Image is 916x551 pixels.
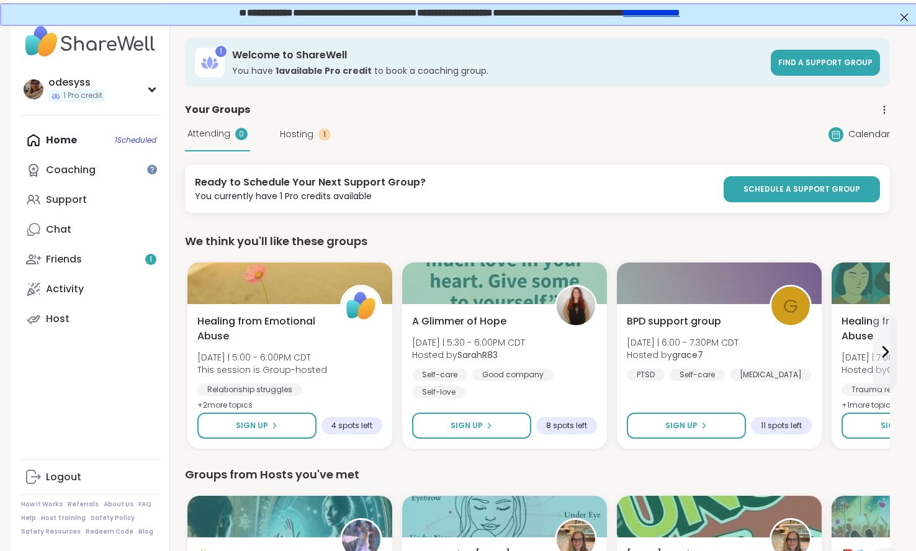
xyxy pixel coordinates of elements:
div: Host [46,312,70,326]
span: Hosting [280,128,313,141]
div: Good company [472,369,554,381]
img: ShareWell Nav Logo [21,20,159,63]
a: Find a support group [771,50,880,76]
b: SarahR83 [457,349,498,361]
div: Activity [46,282,84,296]
span: Find a support group [778,57,873,68]
span: SCHEDULE A SUPPORT GROUP [743,184,860,195]
div: Groups from Hosts you've met [185,466,890,483]
span: 4 spots left [331,421,372,431]
div: Self-care [412,369,467,381]
div: Coaching [46,163,96,177]
span: Calendar [848,128,890,141]
a: Support [21,185,159,215]
a: Safety Policy [91,514,135,522]
button: Sign Up [412,413,531,439]
span: Your Groups [185,102,250,117]
a: Activity [21,274,159,304]
span: This session is Group-hosted [197,364,327,376]
span: BPD support group [627,314,721,329]
div: Support [46,193,87,207]
a: Logout [21,462,159,492]
span: Hosted by [412,349,525,361]
span: Healing from Emotional Abuse [197,314,326,344]
b: 1 available Pro credit [276,65,372,77]
div: We think you'll like these groups [185,233,890,250]
span: Sign Up [451,420,483,431]
img: odesyss [24,79,43,99]
button: Sign Up [197,413,317,439]
div: Ready to Schedule Your Next Support Group? [195,175,426,190]
span: 1 Pro credit [63,91,102,101]
div: Friends [46,253,82,266]
h3: Welcome to ShareWell [232,48,763,62]
img: SarahR83 [557,287,595,325]
a: Friends1 [21,244,159,274]
div: Logout [46,470,81,484]
button: Sign Up [627,413,746,439]
a: Host [21,304,159,334]
span: [DATE] | 5:00 - 6:00PM CDT [197,351,327,364]
a: FAQ [138,500,151,509]
span: Sign Up [881,420,913,431]
div: Self-care [670,369,725,381]
span: 1 [150,254,152,265]
span: 11 spots left [761,421,802,431]
a: Referrals [68,500,99,509]
div: 1 [318,128,331,141]
img: ShareWell [342,287,380,325]
div: 0 [235,128,248,140]
a: Chat [21,215,159,244]
a: How It Works [21,500,63,509]
div: Chat [46,223,71,236]
a: Blog [138,527,153,536]
span: [DATE] | 5:30 - 6:00PM CDT [412,336,525,349]
div: 1 [215,46,227,57]
h3: You have to book a coaching group. [232,65,763,77]
span: A Glimmer of Hope [412,314,506,329]
a: SCHEDULE A SUPPORT GROUP [724,176,880,202]
div: You currently have 1 Pro credits available [195,190,426,203]
iframe: Spotlight [147,164,157,174]
a: Host Training [41,514,86,522]
a: About Us [104,500,133,509]
span: Sign Up [665,420,698,431]
div: odesyss [48,76,105,89]
div: [MEDICAL_DATA] [730,369,812,381]
span: g [783,292,798,321]
span: Attending [187,127,230,140]
a: Redeem Code [86,527,133,536]
span: Sign Up [236,420,268,431]
a: Safety Resources [21,527,81,536]
a: Coaching [21,155,159,185]
div: Relationship struggles [197,383,302,396]
span: Hosted by [627,349,739,361]
div: PTSD [627,369,665,381]
a: Help [21,514,36,522]
b: grace7 [672,349,703,361]
span: [DATE] | 6:00 - 7:30PM CDT [627,336,739,349]
span: 8 spots left [546,421,587,431]
div: Self-love [412,386,465,398]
